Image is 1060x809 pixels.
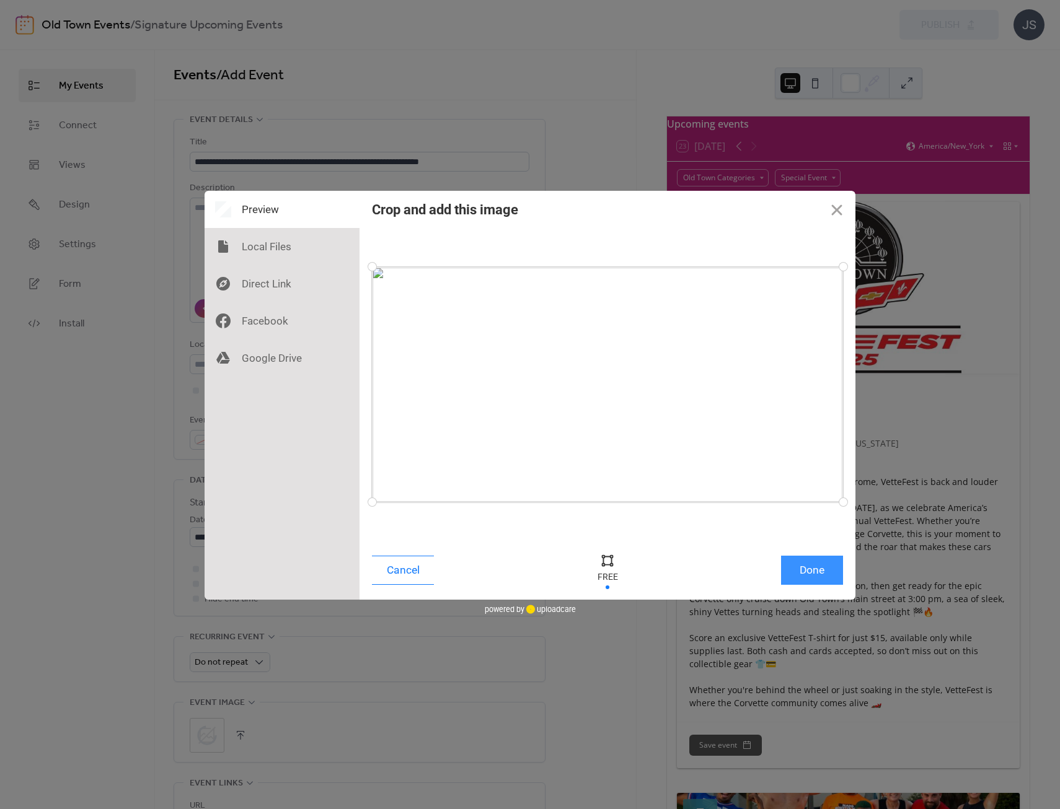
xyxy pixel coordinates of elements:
[205,191,360,228] div: Preview
[485,600,576,618] div: powered by
[205,228,360,265] div: Local Files
[781,556,843,585] button: Done
[372,202,518,217] div: Crop and add this image
[205,302,360,339] div: Facebook
[372,556,434,585] button: Cancel
[205,339,360,377] div: Google Drive
[818,191,855,228] button: Close
[524,605,576,614] a: uploadcare
[205,265,360,302] div: Direct Link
